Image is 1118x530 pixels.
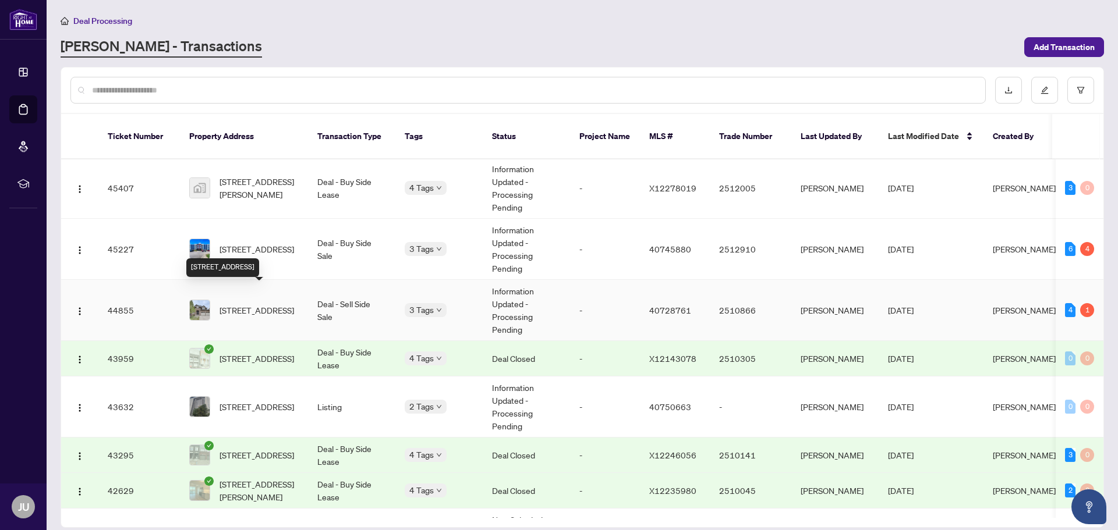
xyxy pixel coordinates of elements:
[308,437,395,473] td: Deal - Buy Side Lease
[1065,181,1075,195] div: 3
[1065,400,1075,414] div: 0
[180,114,308,159] th: Property Address
[70,301,89,319] button: Logo
[409,483,434,497] span: 4 Tags
[1034,38,1095,56] span: Add Transaction
[190,239,210,259] img: thumbnail-img
[220,175,299,201] span: [STREET_ADDRESS][PERSON_NAME]
[993,450,1056,460] span: [PERSON_NAME]
[483,114,570,159] th: Status
[308,114,395,159] th: Transaction Type
[436,404,442,410] span: down
[436,307,442,313] span: down
[190,178,210,198] img: thumbnail-img
[1065,242,1075,256] div: 6
[1041,86,1049,94] span: edit
[570,219,640,280] td: -
[98,114,180,159] th: Ticket Number
[888,130,959,143] span: Last Modified Date
[710,219,791,280] td: 2512910
[308,158,395,219] td: Deal - Buy Side Lease
[570,341,640,376] td: -
[61,37,262,58] a: [PERSON_NAME] - Transactions
[483,280,570,341] td: Information Updated - Processing Pending
[993,244,1056,254] span: [PERSON_NAME]
[888,353,914,364] span: [DATE]
[888,485,914,496] span: [DATE]
[98,158,180,219] td: 45407
[395,114,483,159] th: Tags
[710,376,791,437] td: -
[1080,483,1094,497] div: 0
[75,246,84,255] img: Logo
[649,183,696,193] span: X12278019
[791,280,879,341] td: [PERSON_NAME]
[649,353,696,364] span: X12143078
[75,451,84,461] img: Logo
[570,473,640,508] td: -
[70,240,89,258] button: Logo
[186,258,259,277] div: [STREET_ADDRESS]
[75,307,84,316] img: Logo
[791,341,879,376] td: [PERSON_NAME]
[308,473,395,508] td: Deal - Buy Side Lease
[409,181,434,194] span: 4 Tags
[70,179,89,197] button: Logo
[649,401,691,412] span: 40750663
[483,341,570,376] td: Deal Closed
[220,478,299,503] span: [STREET_ADDRESS][PERSON_NAME]
[70,481,89,500] button: Logo
[1080,448,1094,462] div: 0
[888,305,914,315] span: [DATE]
[220,400,294,413] span: [STREET_ADDRESS]
[791,114,879,159] th: Last Updated By
[1065,351,1075,365] div: 0
[190,397,210,417] img: thumbnail-img
[436,246,442,252] span: down
[98,219,180,280] td: 45227
[436,452,442,458] span: down
[73,16,132,26] span: Deal Processing
[1065,303,1075,317] div: 4
[710,280,791,341] td: 2510866
[570,280,640,341] td: -
[1031,77,1058,104] button: edit
[995,77,1022,104] button: download
[649,244,691,254] span: 40745880
[888,244,914,254] span: [DATE]
[409,351,434,365] span: 4 Tags
[61,17,69,25] span: home
[220,304,294,316] span: [STREET_ADDRESS]
[1065,448,1075,462] div: 3
[993,183,1056,193] span: [PERSON_NAME]
[409,242,434,255] span: 3 Tags
[1080,400,1094,414] div: 0
[710,473,791,508] td: 2510045
[308,219,395,280] td: Deal - Buy Side Sale
[791,437,879,473] td: [PERSON_NAME]
[1080,181,1094,195] div: 0
[483,473,570,508] td: Deal Closed
[1071,489,1106,524] button: Open asap
[791,473,879,508] td: [PERSON_NAME]
[18,499,29,515] span: JU
[983,114,1053,159] th: Created By
[70,446,89,464] button: Logo
[879,114,983,159] th: Last Modified Date
[1080,303,1094,317] div: 1
[1067,77,1094,104] button: filter
[640,114,710,159] th: MLS #
[710,114,791,159] th: Trade Number
[75,355,84,364] img: Logo
[649,450,696,460] span: X12246056
[436,355,442,361] span: down
[710,158,791,219] td: 2512005
[791,158,879,219] td: [PERSON_NAME]
[75,184,84,194] img: Logo
[9,9,37,30] img: logo
[888,450,914,460] span: [DATE]
[98,473,180,508] td: 42629
[570,437,640,473] td: -
[993,485,1056,496] span: [PERSON_NAME]
[190,348,210,368] img: thumbnail-img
